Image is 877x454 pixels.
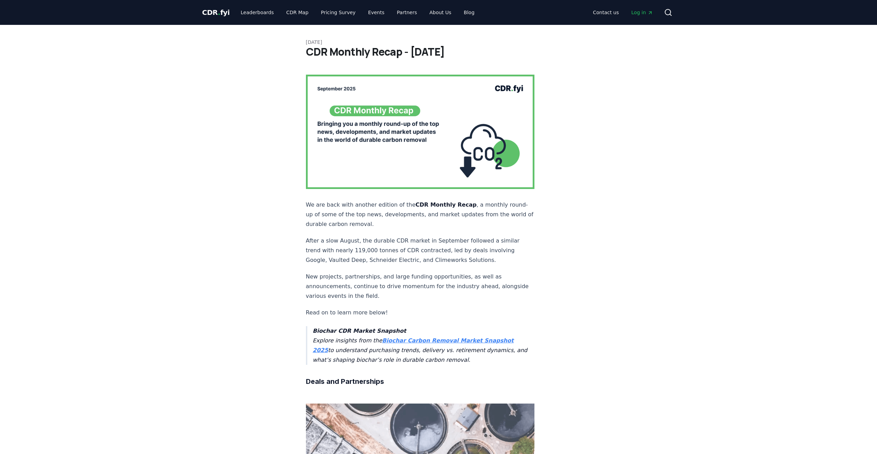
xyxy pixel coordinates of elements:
p: Read on to learn more below! [306,308,535,318]
strong: CDR Monthly Recap [416,201,477,208]
em: Explore insights from the to understand purchasing trends, delivery vs. retirement dynamics, and ... [313,328,528,363]
nav: Main [235,6,480,19]
a: Biochar Carbon Removal Market Snapshot 2025 [313,337,514,353]
a: Pricing Survey [315,6,361,19]
a: Contact us [587,6,624,19]
p: New projects, partnerships, and large funding opportunities, as well as announcements, continue t... [306,272,535,301]
strong: Deals and Partnerships [306,377,384,386]
a: Events [363,6,390,19]
span: CDR fyi [202,8,230,17]
img: blog post image [306,75,535,189]
h1: CDR Monthly Recap - [DATE] [306,46,571,58]
span: . [218,8,220,17]
a: About Us [424,6,457,19]
p: [DATE] [306,39,571,46]
a: Leaderboards [235,6,279,19]
a: Blog [458,6,480,19]
strong: Biochar CDR Market Snapshot [313,328,406,334]
p: After a slow August, the durable CDR market in September followed a similar trend with nearly 119... [306,236,535,265]
a: CDR.fyi [202,8,230,17]
a: CDR Map [281,6,314,19]
span: Log in [631,9,653,16]
a: Partners [391,6,422,19]
p: We are back with another edition of the , a monthly round-up of some of the top news, development... [306,200,535,229]
a: Log in [626,6,658,19]
nav: Main [587,6,658,19]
